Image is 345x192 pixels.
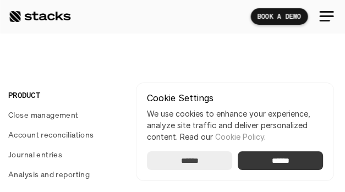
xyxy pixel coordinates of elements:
p: BOOK A DEMO [257,13,301,20]
a: Journal entries [8,149,337,160]
p: PRODUCT [8,89,337,101]
span: Read our . [180,132,266,141]
a: BOOK A DEMO [250,8,308,25]
p: Account reconciliations [8,129,94,140]
a: Close management [8,109,337,120]
p: Journal entries [8,149,62,160]
p: Analysis and reporting [8,168,90,180]
p: Cookie Settings [147,94,323,102]
a: Analysis and reporting [8,168,337,180]
a: Cookie Policy [215,132,264,141]
p: We use cookies to enhance your experience, analyze site traffic and deliver personalized content. [147,108,323,142]
a: Account reconciliations [8,129,337,140]
p: Close management [8,109,79,120]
